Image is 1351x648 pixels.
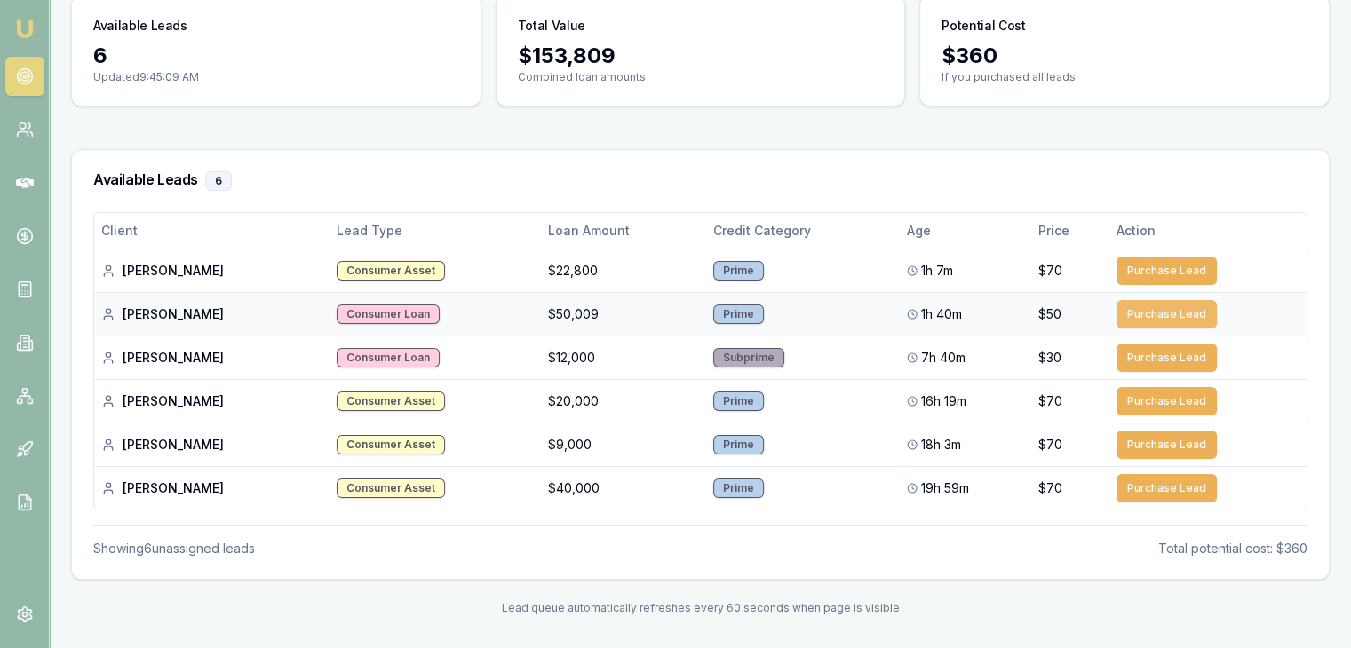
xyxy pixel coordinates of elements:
[337,435,445,454] div: Consumer Asset
[921,436,961,454] span: 18h 3m
[713,435,764,454] div: Prime
[101,436,322,454] div: [PERSON_NAME]
[518,42,884,70] div: $ 153,809
[101,349,322,367] div: [PERSON_NAME]
[541,466,706,510] td: $40,000
[1117,431,1217,459] button: Purchase Lead
[518,70,884,84] p: Combined loan amounts
[541,379,706,423] td: $20,000
[101,392,322,410] div: [PERSON_NAME]
[518,17,585,35] h3: Total Value
[942,70,1307,84] p: If you purchased all leads
[101,305,322,323] div: [PERSON_NAME]
[541,292,706,336] td: $50,009
[330,213,541,249] th: Lead Type
[713,261,764,281] div: Prime
[921,349,966,367] span: 7h 40m
[921,392,966,410] span: 16h 19m
[93,540,255,557] div: Showing 6 unassigned lead s
[713,348,784,367] div: Subprime
[14,18,36,39] img: emu-icon-u.png
[1117,474,1217,502] button: Purchase Lead
[93,42,459,70] div: 6
[1117,257,1217,285] button: Purchase Lead
[71,601,1330,615] div: Lead queue automatically refreshes every 60 seconds when page is visible
[541,213,706,249] th: Loan Amount
[337,261,445,281] div: Consumer Asset
[921,305,962,323] span: 1h 40m
[942,42,1307,70] div: $ 360
[1117,344,1217,372] button: Purchase Lead
[1038,479,1062,497] span: $70
[101,262,322,280] div: [PERSON_NAME]
[1117,387,1217,415] button: Purchase Lead
[1109,213,1307,249] th: Action
[1031,213,1109,249] th: Price
[1038,392,1062,410] span: $70
[1038,305,1061,323] span: $50
[541,336,706,379] td: $12,000
[900,213,1031,249] th: Age
[541,423,706,466] td: $9,000
[93,171,1307,191] h3: Available Leads
[1038,436,1062,454] span: $70
[93,17,187,35] h3: Available Leads
[921,479,969,497] span: 19h 59m
[205,171,232,191] div: 6
[337,478,445,498] div: Consumer Asset
[541,249,706,292] td: $22,800
[713,478,764,498] div: Prime
[921,262,953,280] span: 1h 7m
[93,70,459,84] p: Updated 9:45:09 AM
[713,304,764,324] div: Prime
[337,348,440,367] div: Consumer Loan
[94,213,330,249] th: Client
[706,213,899,249] th: Credit Category
[1038,262,1062,280] span: $70
[1038,349,1061,367] span: $30
[713,391,764,411] div: Prime
[101,479,322,497] div: [PERSON_NAME]
[337,391,445,411] div: Consumer Asset
[942,17,1025,35] h3: Potential Cost
[337,304,440,324] div: Consumer Loan
[1117,300,1217,328] button: Purchase Lead
[1158,540,1307,557] div: Total potential cost: $360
